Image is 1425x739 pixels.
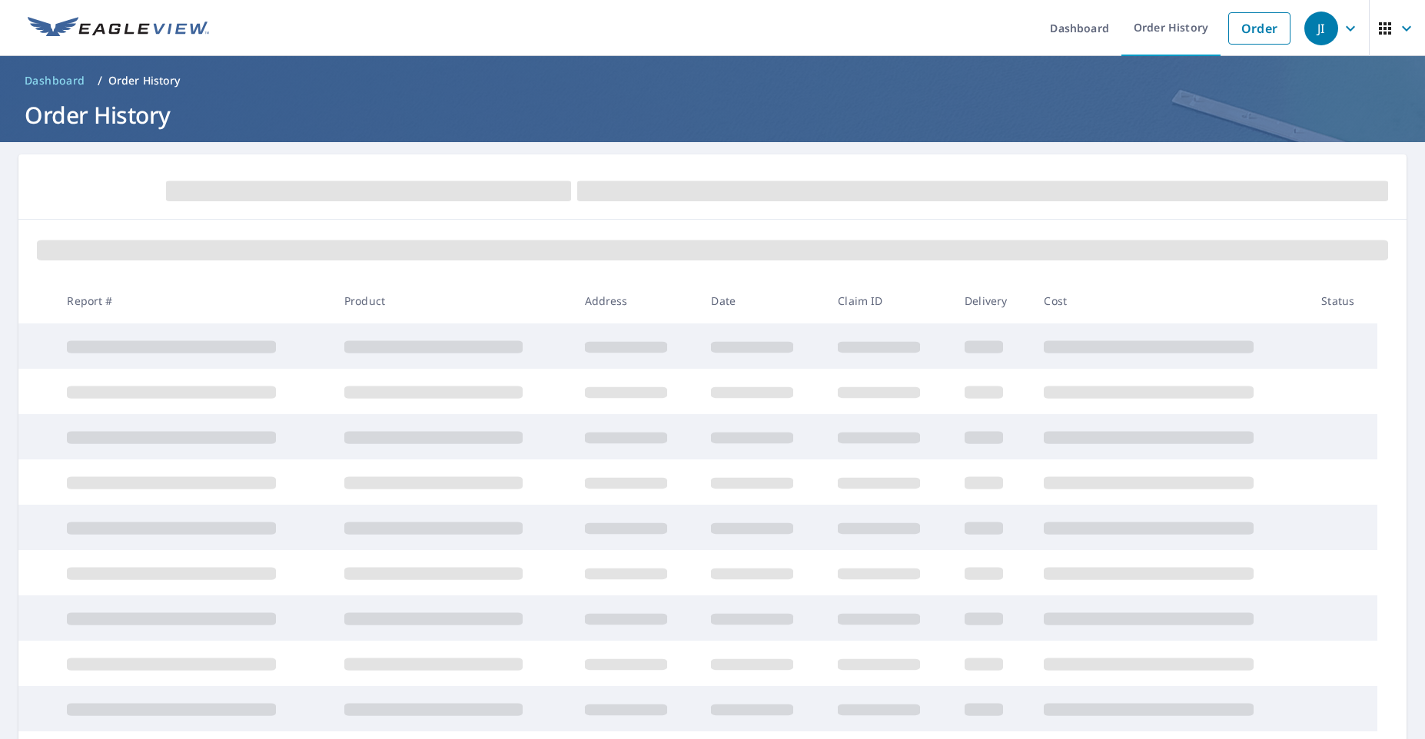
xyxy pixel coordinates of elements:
[108,73,181,88] p: Order History
[699,278,825,323] th: Date
[825,278,952,323] th: Claim ID
[1031,278,1309,323] th: Cost
[25,73,85,88] span: Dashboard
[28,17,209,40] img: EV Logo
[952,278,1031,323] th: Delivery
[18,99,1407,131] h1: Order History
[1309,278,1377,323] th: Status
[332,278,573,323] th: Product
[98,71,102,90] li: /
[573,278,699,323] th: Address
[18,68,1407,93] nav: breadcrumb
[1228,12,1290,45] a: Order
[18,68,91,93] a: Dashboard
[1304,12,1338,45] div: JI
[55,278,332,323] th: Report #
